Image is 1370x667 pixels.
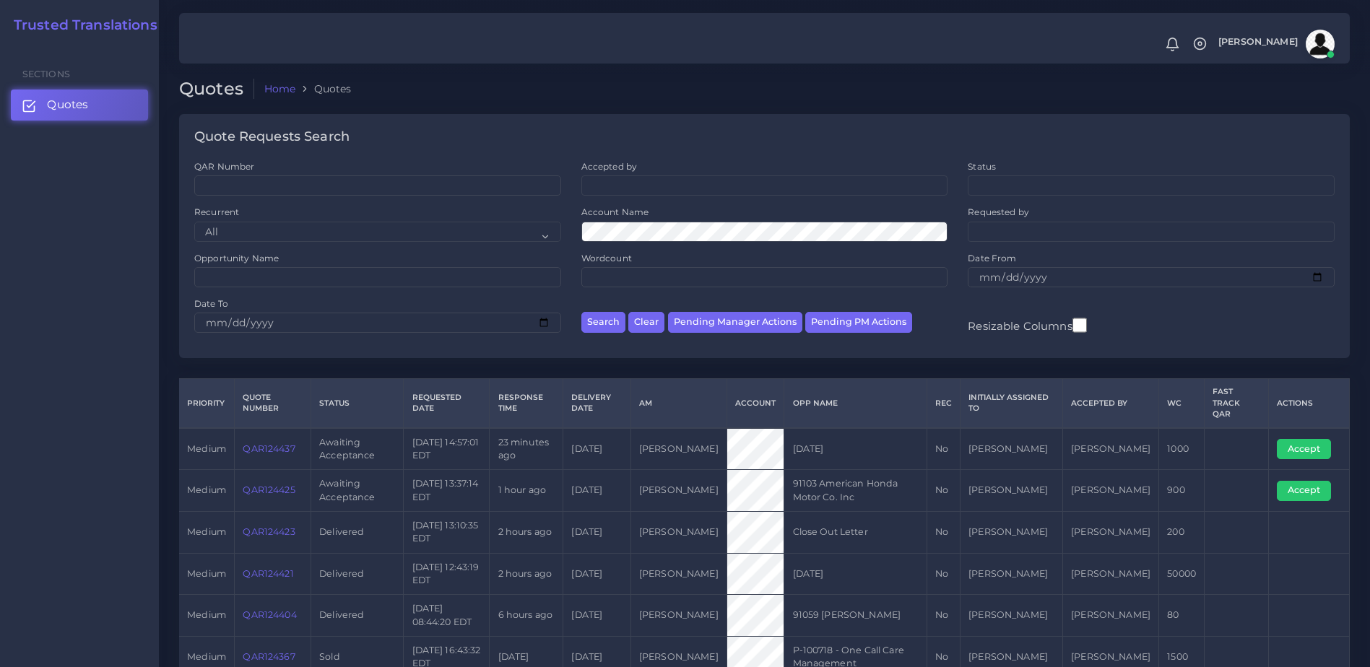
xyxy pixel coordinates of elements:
td: [PERSON_NAME] [1062,553,1158,595]
th: Fast Track QAR [1205,379,1268,428]
td: 50000 [1159,553,1205,595]
td: No [927,470,960,512]
td: Awaiting Acceptance [311,470,403,512]
td: [PERSON_NAME] [1062,428,1158,470]
td: 23 minutes ago [490,428,563,470]
td: 2 hours ago [490,553,563,595]
span: Quotes [47,97,88,113]
td: 200 [1159,511,1205,553]
th: Response Time [490,379,563,428]
h2: Quotes [179,79,254,100]
td: Awaiting Acceptance [311,428,403,470]
th: REC [927,379,960,428]
td: [PERSON_NAME] [630,553,727,595]
th: Initially Assigned to [960,379,1062,428]
button: Pending PM Actions [805,312,912,333]
td: No [927,553,960,595]
span: medium [187,651,226,662]
label: Resizable Columns [968,316,1086,334]
button: Search [581,312,625,333]
td: [PERSON_NAME] [1062,595,1158,637]
label: Wordcount [581,252,632,264]
th: WC [1159,379,1205,428]
label: Opportunity Name [194,252,279,264]
th: Requested Date [404,379,490,428]
a: QAR124404 [243,609,296,620]
a: [PERSON_NAME]avatar [1211,30,1340,58]
a: Quotes [11,90,148,120]
a: QAR124367 [243,651,295,662]
label: Requested by [968,206,1029,218]
td: [PERSON_NAME] [630,595,727,637]
th: AM [630,379,727,428]
td: [DATE] [563,553,630,595]
td: [PERSON_NAME] [630,428,727,470]
td: [DATE] [563,511,630,553]
td: [DATE] 13:10:35 EDT [404,511,490,553]
label: Date From [968,252,1016,264]
a: Home [264,82,296,96]
li: Quotes [295,82,351,96]
label: QAR Number [194,160,254,173]
td: [PERSON_NAME] [960,470,1062,512]
span: medium [187,526,226,537]
th: Accepted by [1062,379,1158,428]
td: Delivered [311,553,403,595]
a: Accept [1277,443,1341,453]
td: 91103 American Honda Motor Co. Inc [784,470,927,512]
button: Accept [1277,481,1331,501]
td: [DATE] [784,428,927,470]
th: Priority [179,379,235,428]
button: Clear [628,312,664,333]
th: Account [727,379,784,428]
td: [DATE] 13:37:14 EDT [404,470,490,512]
td: 900 [1159,470,1205,512]
a: QAR124425 [243,484,295,495]
th: Actions [1268,379,1349,428]
td: [PERSON_NAME] [630,511,727,553]
span: medium [187,609,226,620]
th: Opp Name [784,379,927,428]
input: Resizable Columns [1072,316,1087,334]
td: Close Out Letter [784,511,927,553]
td: No [927,428,960,470]
th: Status [311,379,403,428]
img: avatar [1306,30,1335,58]
td: No [927,595,960,637]
td: [DATE] 12:43:19 EDT [404,553,490,595]
a: QAR124437 [243,443,295,454]
a: Trusted Translations [4,17,157,34]
td: [PERSON_NAME] [960,428,1062,470]
span: medium [187,484,226,495]
button: Pending Manager Actions [668,312,802,333]
button: Accept [1277,439,1331,459]
label: Account Name [581,206,649,218]
td: [DATE] [563,428,630,470]
a: Accept [1277,484,1341,495]
label: Accepted by [581,160,638,173]
td: 91059 [PERSON_NAME] [784,595,927,637]
span: Sections [22,69,70,79]
td: 1 hour ago [490,470,563,512]
span: medium [187,443,226,454]
td: [DATE] 08:44:20 EDT [404,595,490,637]
label: Date To [194,297,228,310]
a: QAR124421 [243,568,293,579]
a: QAR124423 [243,526,295,537]
td: [DATE] [784,553,927,595]
td: [PERSON_NAME] [960,553,1062,595]
td: [PERSON_NAME] [1062,470,1158,512]
td: [DATE] [563,595,630,637]
td: No [927,511,960,553]
td: [PERSON_NAME] [630,470,727,512]
td: 6 hours ago [490,595,563,637]
th: Quote Number [235,379,311,428]
th: Delivery Date [563,379,630,428]
span: medium [187,568,226,579]
td: 1000 [1159,428,1205,470]
td: 80 [1159,595,1205,637]
label: Recurrent [194,206,239,218]
span: [PERSON_NAME] [1218,38,1298,47]
td: [DATE] [563,470,630,512]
